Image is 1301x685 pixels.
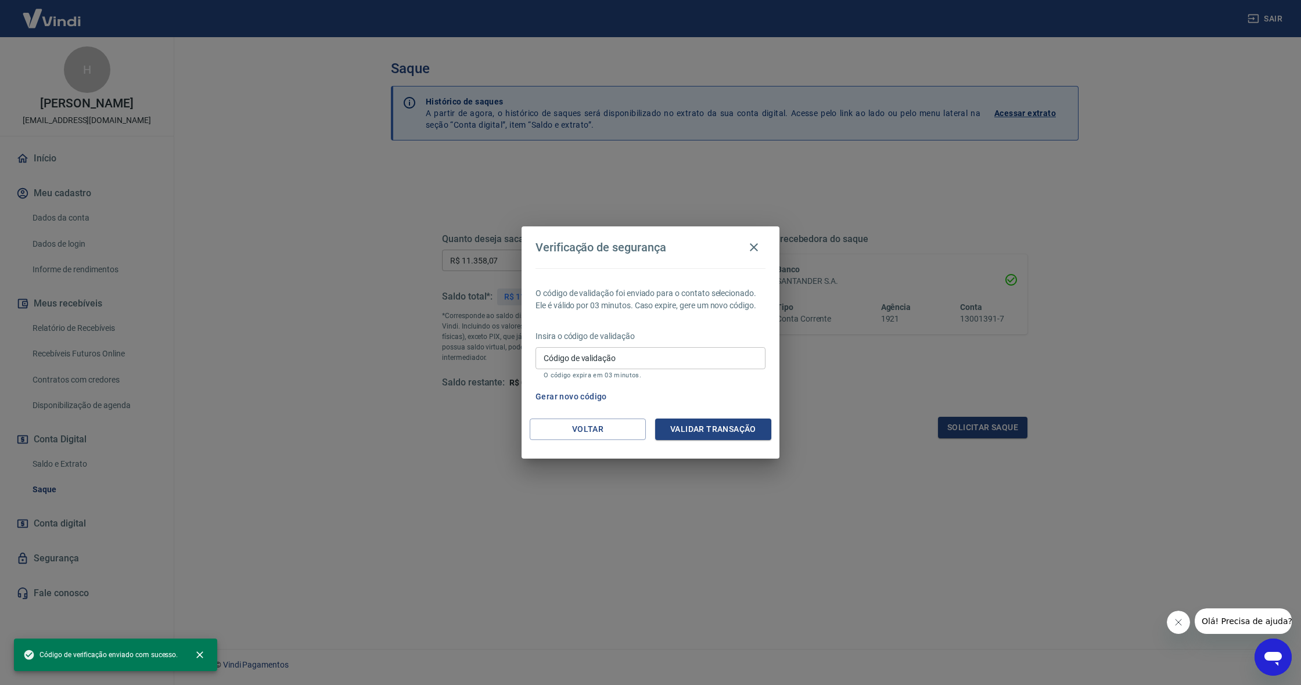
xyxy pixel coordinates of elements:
[536,287,765,312] p: O código de validação foi enviado para o contato selecionado. Ele é válido por 03 minutos. Caso e...
[23,649,178,661] span: Código de verificação enviado com sucesso.
[7,8,98,17] span: Olá! Precisa de ajuda?
[1195,608,1292,634] iframe: Mensagem da empresa
[536,240,666,254] h4: Verificação de segurança
[536,330,765,342] p: Insira o código de validação
[187,642,213,668] button: close
[531,386,612,408] button: Gerar novo código
[530,419,646,440] button: Voltar
[655,419,771,440] button: Validar transação
[1167,611,1190,634] iframe: Fechar mensagem
[544,372,757,379] p: O código expira em 03 minutos.
[1255,639,1292,676] iframe: Botão para abrir a janela de mensagens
